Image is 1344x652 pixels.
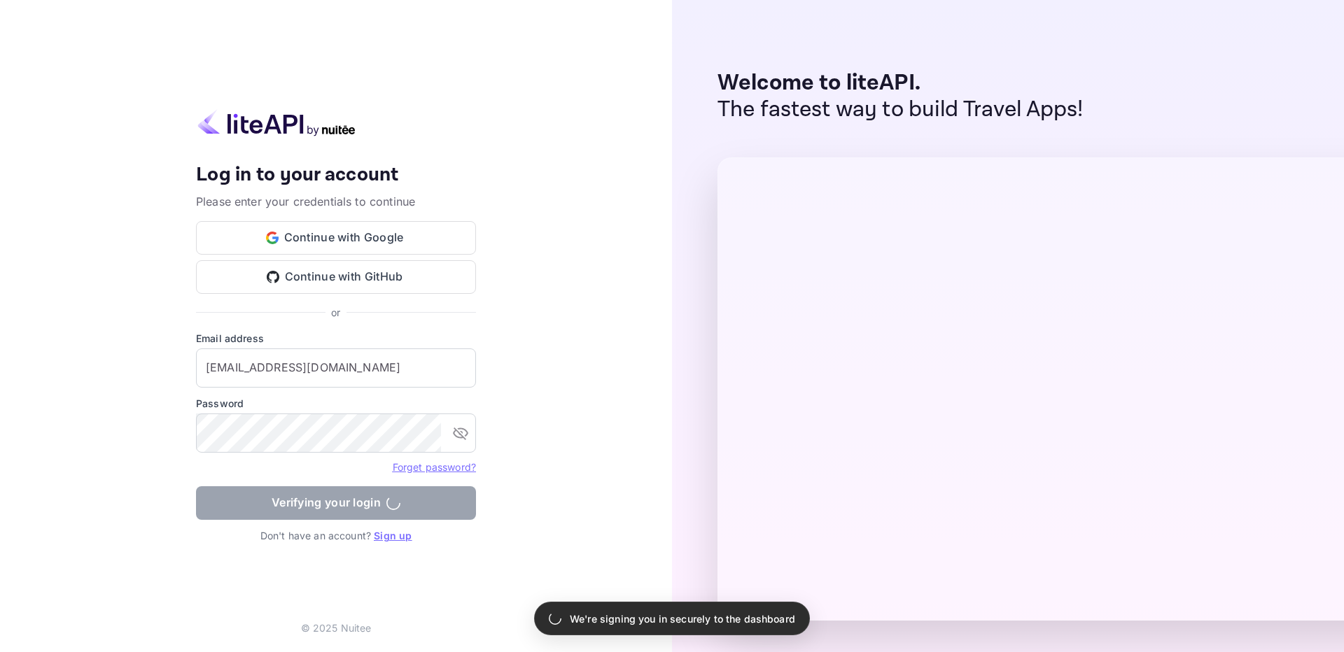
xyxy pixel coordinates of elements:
p: or [331,305,340,320]
img: liteapi [196,109,357,136]
p: © 2025 Nuitee [301,621,372,635]
button: toggle password visibility [447,419,475,447]
p: Please enter your credentials to continue [196,193,476,210]
button: Continue with Google [196,221,476,255]
p: Welcome to liteAPI. [717,70,1084,97]
p: The fastest way to build Travel Apps! [717,97,1084,123]
label: Password [196,396,476,411]
p: We're signing you in securely to the dashboard [570,611,795,626]
button: Continue with GitHub [196,260,476,294]
a: Forget password? [393,461,476,473]
a: Sign up [374,530,412,541]
p: Don't have an account? [196,528,476,543]
h4: Log in to your account [196,163,476,187]
a: Forget password? [393,460,476,474]
input: Enter your email address [196,348,476,388]
label: Email address [196,331,476,346]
